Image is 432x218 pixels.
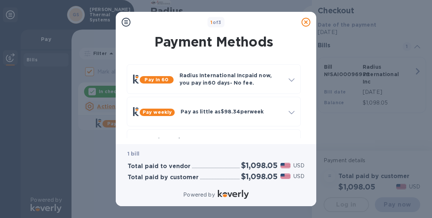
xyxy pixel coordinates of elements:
[128,151,139,157] b: 1 bill
[281,163,290,168] img: USD
[293,173,304,180] p: USD
[241,161,278,170] h2: $1,098.05
[293,162,304,170] p: USD
[143,109,172,115] b: Pay weekly
[210,20,222,25] b: of 3
[180,72,283,86] p: Radius International Inc paid now, you pay in 60 days - No fee.
[181,108,283,115] p: Pay as little as $98.34 per week
[218,190,249,199] img: Logo
[128,163,191,170] h3: Total paid to vendor
[210,20,212,25] span: 1
[241,172,278,181] h2: $1,098.05
[183,191,215,199] p: Powered by
[281,174,290,179] img: USD
[125,34,302,50] h1: Payment Methods
[144,77,168,82] b: Pay in 60
[148,136,295,144] p: Bank Transfer
[128,174,199,181] h3: Total paid by customer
